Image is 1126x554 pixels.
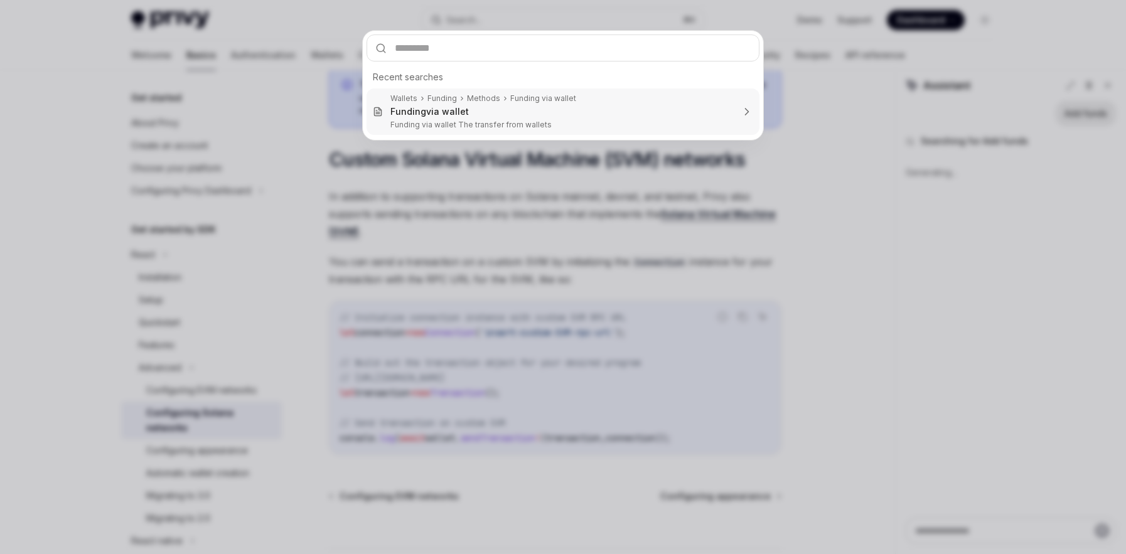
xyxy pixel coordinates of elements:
[390,120,733,130] p: Funding via wallet The transfer from wallets
[390,93,417,104] div: Wallets
[427,93,457,104] div: Funding
[390,106,426,117] b: Funding
[373,71,443,83] span: Recent searches
[390,106,469,117] div: via wallet
[467,93,500,104] div: Methods
[510,93,576,104] div: Funding via wallet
